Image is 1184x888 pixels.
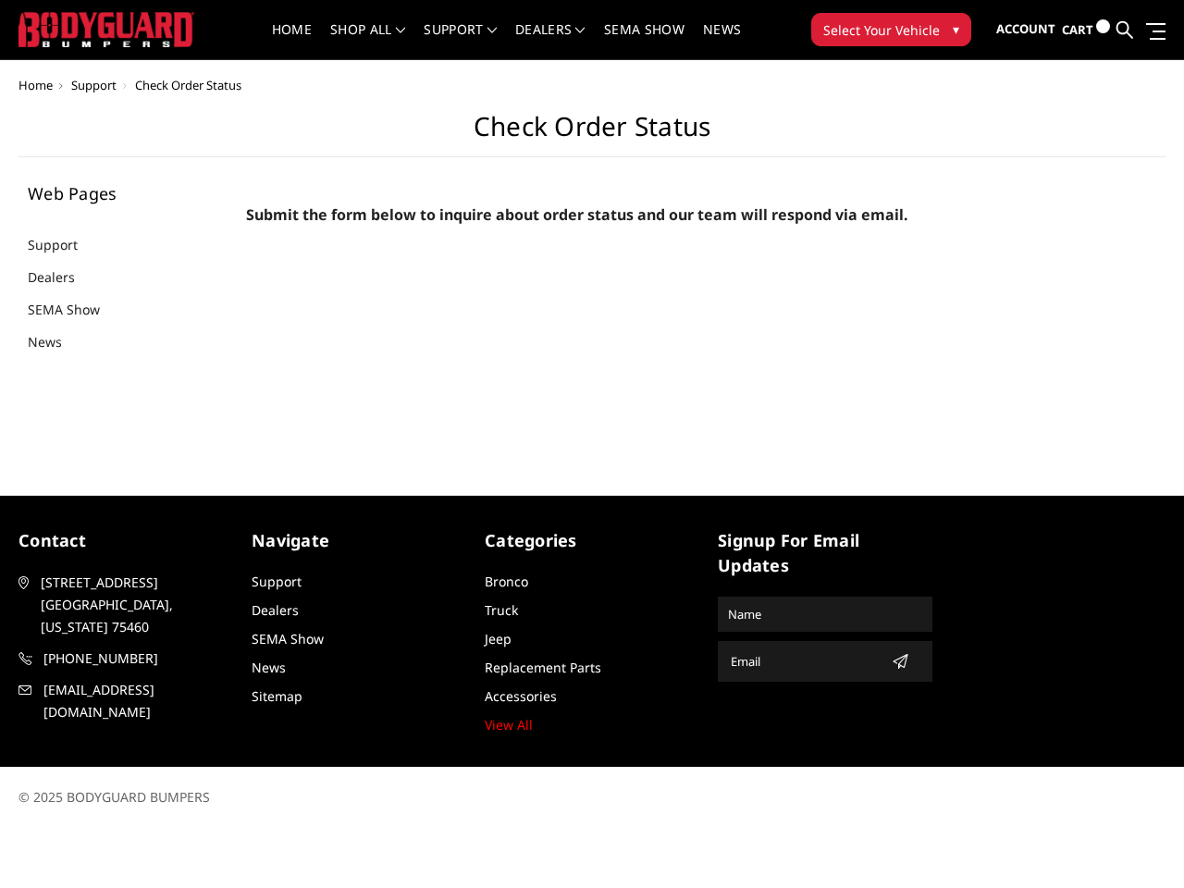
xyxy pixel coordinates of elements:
span: Account [996,20,1055,37]
a: Dealers [28,267,98,287]
a: [PHONE_NUMBER] [18,647,233,670]
span: [EMAIL_ADDRESS][DOMAIN_NAME] [43,679,232,723]
a: Replacement Parts [485,659,601,676]
span: [PHONE_NUMBER] [43,647,232,670]
a: Support [424,23,497,59]
img: BODYGUARD BUMPERS [18,12,194,46]
a: Jeep [485,630,512,647]
h5: signup for email updates [718,528,932,578]
a: News [252,659,286,676]
a: Support [28,235,101,254]
span: Select Your Vehicle [823,20,940,40]
h5: contact [18,528,233,553]
span: [STREET_ADDRESS] [GEOGRAPHIC_DATA], [US_STATE] 75460 [41,572,229,638]
input: Email [723,647,884,676]
a: [EMAIL_ADDRESS][DOMAIN_NAME] [18,679,233,723]
a: Cart [1062,5,1110,55]
input: Name [721,599,930,629]
a: Account [996,5,1055,55]
a: SEMA Show [604,23,684,59]
button: Select Your Vehicle [811,13,971,46]
span: ▾ [953,19,959,39]
span: Submit the form below to inquire about order status and our team will respond via email. [246,204,908,225]
h5: Categories [485,528,699,553]
a: View All [485,716,533,734]
span: Cart [1062,21,1093,38]
a: Truck [485,601,518,619]
a: News [28,332,85,351]
a: Sitemap [252,687,302,705]
a: SEMA Show [252,630,324,647]
span: © 2025 BODYGUARD BUMPERS [18,788,210,806]
span: Check Order Status [135,77,241,93]
a: SEMA Show [28,300,123,319]
a: Home [18,77,53,93]
a: News [703,23,741,59]
h1: Check Order Status [18,111,1165,157]
a: Support [252,573,302,590]
a: Accessories [485,687,557,705]
a: Bronco [485,573,528,590]
h5: Web Pages [28,185,228,202]
a: Support [71,77,117,93]
a: Dealers [252,601,299,619]
a: Home [272,23,312,59]
a: shop all [330,23,405,59]
h5: Navigate [252,528,466,553]
a: Dealers [515,23,586,59]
